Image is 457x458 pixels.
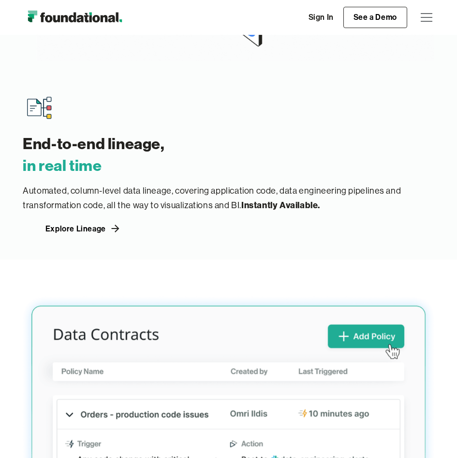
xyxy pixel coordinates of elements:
strong: Instantly Available. [241,199,320,211]
img: Lineage Icon [24,92,55,123]
div: Explore Lineage [45,225,106,232]
div: menu [415,6,434,29]
iframe: Chat Widget [283,346,457,458]
a: See a Demo [343,7,407,28]
h3: End-to-end lineage, ‍ [23,133,434,176]
div: Sohbet Aracı [283,346,457,458]
img: Foundational Logo [23,8,127,27]
a: Sign In [299,7,343,28]
a: home [23,8,127,27]
a: Explore Lineage [23,221,144,236]
span: in real time [23,155,102,175]
p: Automated, column-level data lineage, covering application code, data engineering pipelines and t... [23,184,434,213]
